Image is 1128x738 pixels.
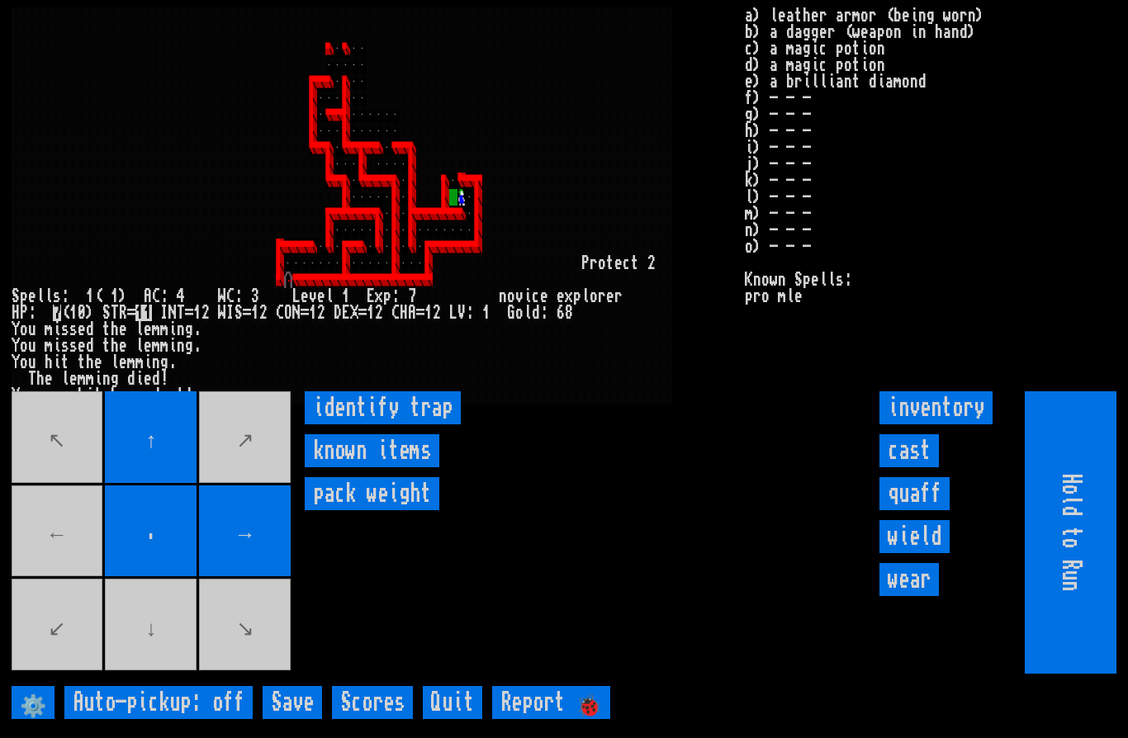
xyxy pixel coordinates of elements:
div: e [557,288,565,305]
div: a [135,387,144,404]
div: A [144,288,152,305]
div: x [375,288,383,305]
div: n [499,288,507,305]
div: 1 [342,288,350,305]
div: = [416,305,424,321]
div: 7 [408,288,416,305]
div: 8 [565,305,573,321]
div: t [606,255,614,272]
div: e [606,288,614,305]
div: m [160,338,168,354]
div: Y [12,354,20,371]
div: 1 [424,305,433,321]
div: : [391,288,400,305]
div: l [524,305,532,321]
div: l [61,371,69,387]
input: pack weight [305,477,439,510]
div: 2 [375,305,383,321]
div: 1 [111,288,119,305]
div: 3 [251,288,259,305]
div: N [292,305,301,321]
div: 1 [367,305,375,321]
div: 1 [69,305,78,321]
div: I [226,305,235,321]
div: i [53,354,61,371]
input: . [105,485,197,577]
div: o [590,288,598,305]
div: l [36,288,45,305]
div: y [119,387,127,404]
div: 2 [201,305,210,321]
div: ) [86,305,94,321]
div: C [276,305,284,321]
div: e [119,354,127,371]
div: h [111,338,119,354]
div: 6 [557,305,565,321]
div: m [152,321,160,338]
div: 1 [309,305,317,321]
div: e [94,354,102,371]
div: o [515,305,524,321]
div: L [449,305,457,321]
div: p [573,288,581,305]
div: l [111,354,119,371]
input: Auto-pickup: off [64,686,253,719]
div: 1 [86,288,94,305]
div: c [623,255,631,272]
input: ⚙️ [12,686,55,719]
mark: 7 [53,305,61,321]
div: c [532,288,540,305]
div: e [28,288,36,305]
div: d [127,371,135,387]
div: i [53,338,61,354]
div: O [284,305,292,321]
div: n [102,371,111,387]
div: ! [160,371,168,387]
mark: 1 [144,305,152,321]
div: e [78,338,86,354]
div: 2 [647,255,656,272]
div: ( [61,305,69,321]
div: Y [12,321,20,338]
div: u [28,338,36,354]
div: i [524,288,532,305]
div: T [177,305,185,321]
div: 2 [259,305,268,321]
div: s [61,338,69,354]
div: t [94,387,102,404]
div: d [86,338,94,354]
div: i [94,371,102,387]
div: t [61,354,69,371]
div: Y [12,387,20,404]
div: e [614,255,623,272]
div: D [334,305,342,321]
div: ! [185,387,193,404]
div: s [69,338,78,354]
div: d [152,371,160,387]
div: e [78,321,86,338]
div: T [111,305,119,321]
div: p [383,288,391,305]
div: X [350,305,358,321]
div: a [160,387,168,404]
div: = [127,305,135,321]
div: t [631,255,639,272]
div: : [28,305,36,321]
div: d [152,387,160,404]
div: ( [94,288,102,305]
input: Scores [332,686,413,719]
div: g [160,354,168,371]
div: . [168,354,177,371]
div: : [160,288,168,305]
div: e [61,387,69,404]
div: v [515,288,524,305]
div: g [111,371,119,387]
div: r [53,387,61,404]
div: . [193,338,201,354]
div: ) [119,288,127,305]
div: h [45,354,53,371]
input: inventory [879,391,993,424]
div: = [358,305,367,321]
div: R [119,305,127,321]
div: W [218,288,226,305]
